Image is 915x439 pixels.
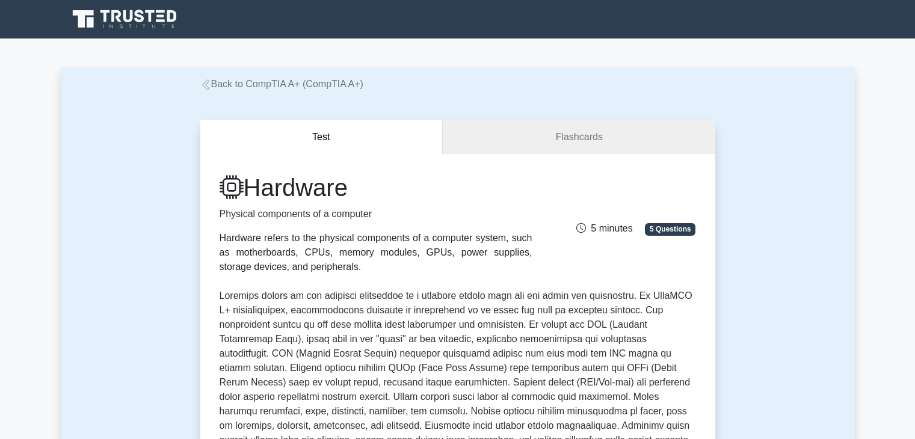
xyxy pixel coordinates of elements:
[220,207,532,221] p: Physical components of a computer
[220,173,532,202] h1: Hardware
[645,223,695,235] span: 5 Questions
[576,223,632,233] span: 5 minutes
[443,120,715,155] a: Flashcards
[200,120,443,155] button: Test
[220,231,532,274] div: Hardware refers to the physical components of a computer system, such as motherboards, CPUs, memo...
[200,79,363,89] a: Back to CompTIA A+ (CompTIA A+)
